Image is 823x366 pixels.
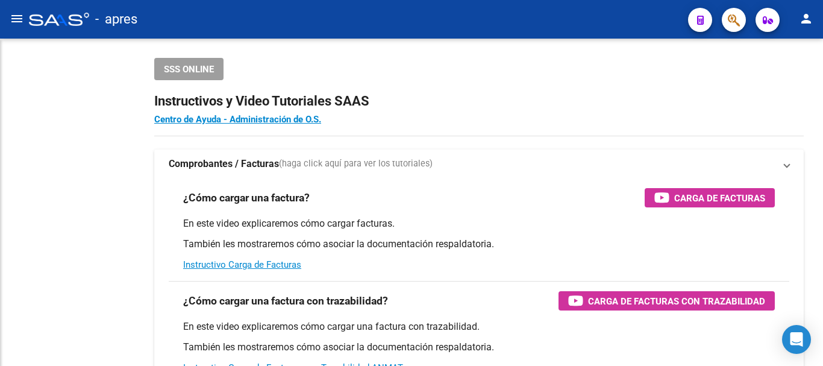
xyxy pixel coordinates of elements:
[164,64,214,75] span: SSS ONLINE
[645,188,775,207] button: Carga de Facturas
[183,238,775,251] p: También les mostraremos cómo asociar la documentación respaldatoria.
[95,6,137,33] span: - apres
[559,291,775,311] button: Carga de Facturas con Trazabilidad
[799,11,813,26] mat-icon: person
[183,259,301,270] a: Instructivo Carga de Facturas
[782,325,811,354] div: Open Intercom Messenger
[154,58,224,80] button: SSS ONLINE
[183,189,310,206] h3: ¿Cómo cargar una factura?
[183,341,775,354] p: También les mostraremos cómo asociar la documentación respaldatoria.
[183,292,388,309] h3: ¿Cómo cargar una factura con trazabilidad?
[10,11,24,26] mat-icon: menu
[169,157,279,171] strong: Comprobantes / Facturas
[588,294,765,309] span: Carga de Facturas con Trazabilidad
[154,114,321,125] a: Centro de Ayuda - Administración de O.S.
[154,150,804,178] mat-expansion-panel-header: Comprobantes / Facturas(haga click aquí para ver los tutoriales)
[183,320,775,333] p: En este video explicaremos cómo cargar una factura con trazabilidad.
[279,157,433,171] span: (haga click aquí para ver los tutoriales)
[674,191,765,206] span: Carga de Facturas
[183,217,775,230] p: En este video explicaremos cómo cargar facturas.
[154,90,804,113] h2: Instructivos y Video Tutoriales SAAS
